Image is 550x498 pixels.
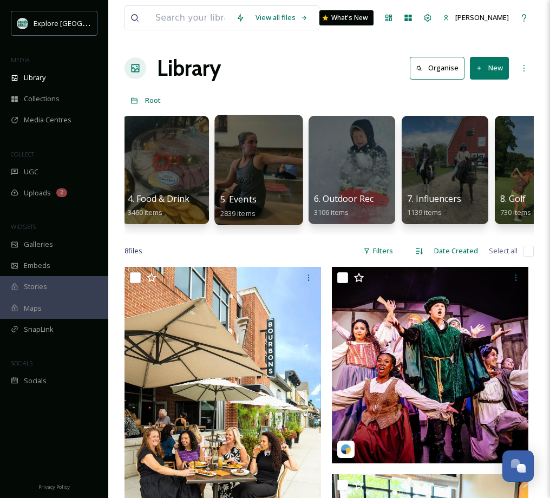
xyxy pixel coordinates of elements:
[24,376,47,386] span: Socials
[24,239,53,250] span: Galleries
[38,483,70,490] span: Privacy Policy
[407,193,461,205] span: 7. Influencers
[220,194,257,218] a: 5. Events2839 items
[56,188,67,197] div: 2
[24,94,60,104] span: Collections
[332,267,528,463] img: autumnsierraxo-2143642.jpg
[437,7,514,28] a: [PERSON_NAME]
[319,10,374,25] a: What's New
[314,194,374,217] a: 6. Outdoor Rec3106 items
[128,193,189,205] span: 4. Food & Drink
[410,57,470,79] a: Organise
[17,18,28,29] img: 67e7af72-b6c8-455a-acf8-98e6fe1b68aa.avif
[500,193,526,205] span: 8. Golf
[407,207,442,217] span: 1139 items
[24,188,51,198] span: Uploads
[128,194,189,217] a: 4. Food & Drink3460 items
[455,12,509,22] span: [PERSON_NAME]
[24,281,47,292] span: Stories
[220,193,257,205] span: 5. Events
[502,450,534,482] button: Open Chat
[500,194,531,217] a: 8. Golf730 items
[24,167,38,177] span: UGC
[38,480,70,493] a: Privacy Policy
[11,150,34,158] span: COLLECT
[11,222,36,231] span: WIDGETS
[470,57,509,79] button: New
[128,207,162,217] span: 3460 items
[410,57,464,79] button: Organise
[11,359,32,367] span: SOCIALS
[145,94,161,107] a: Root
[220,208,256,218] span: 2839 items
[250,7,313,28] a: View all files
[11,56,30,64] span: MEDIA
[24,303,42,313] span: Maps
[314,207,349,217] span: 3106 items
[24,260,50,271] span: Embeds
[24,324,54,335] span: SnapLink
[429,240,483,261] div: Date Created
[314,193,374,205] span: 6. Outdoor Rec
[24,73,45,83] span: Library
[500,207,531,217] span: 730 items
[489,246,518,256] span: Select all
[145,95,161,105] span: Root
[157,52,221,84] a: Library
[125,246,142,256] span: 8 file s
[24,115,71,125] span: Media Centres
[341,444,351,455] img: snapsea-logo.png
[407,194,461,217] a: 7. Influencers1139 items
[358,240,398,261] div: Filters
[34,18,182,28] span: Explore [GEOGRAPHIC_DATA][PERSON_NAME]
[150,6,231,30] input: Search your library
